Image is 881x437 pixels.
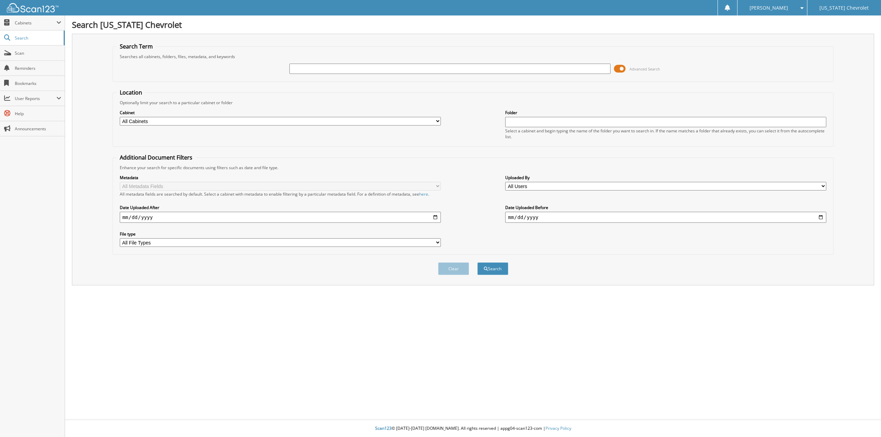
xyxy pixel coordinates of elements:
[847,404,881,437] iframe: Chat Widget
[72,19,874,30] h1: Search [US_STATE] Chevrolet
[7,3,59,12] img: scan123-logo-white.svg
[15,20,56,26] span: Cabinets
[629,66,660,72] span: Advanced Search
[505,212,826,223] input: end
[505,205,826,210] label: Date Uploaded Before
[545,425,571,431] a: Privacy Policy
[116,54,830,59] div: Searches all cabinets, folders, files, metadata, and keywords
[819,6,869,10] span: [US_STATE] Chevrolet
[419,191,428,197] a: here
[477,262,508,275] button: Search
[120,212,441,223] input: start
[116,165,830,171] div: Enhance your search for specific documents using filters such as date and file type.
[116,100,830,106] div: Optionally limit your search to a particular cabinet or folder
[15,65,61,71] span: Reminders
[505,110,826,116] label: Folder
[505,175,826,181] label: Uploaded By
[120,110,441,116] label: Cabinet
[120,175,441,181] label: Metadata
[116,154,196,161] legend: Additional Document Filters
[15,80,61,86] span: Bookmarks
[375,425,392,431] span: Scan123
[15,96,56,101] span: User Reports
[15,111,61,117] span: Help
[120,205,441,210] label: Date Uploaded After
[116,89,146,96] legend: Location
[15,35,60,41] span: Search
[116,43,156,50] legend: Search Term
[750,6,788,10] span: [PERSON_NAME]
[65,420,881,437] div: © [DATE]-[DATE] [DOMAIN_NAME]. All rights reserved | appg04-scan123-com |
[120,231,441,237] label: File type
[15,126,61,132] span: Announcements
[15,50,61,56] span: Scan
[438,262,469,275] button: Clear
[505,128,826,140] div: Select a cabinet and begin typing the name of the folder you want to search in. If the name match...
[120,191,441,197] div: All metadata fields are searched by default. Select a cabinet with metadata to enable filtering b...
